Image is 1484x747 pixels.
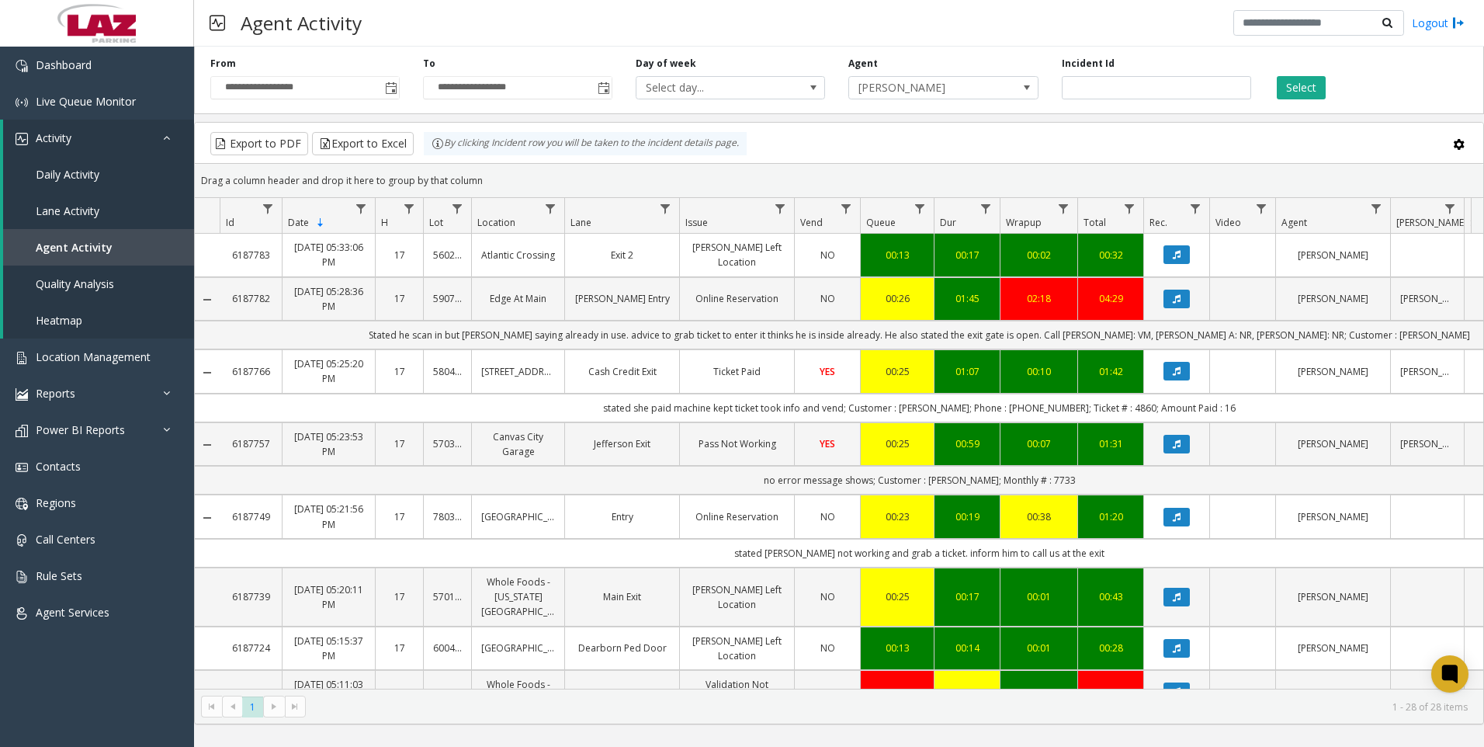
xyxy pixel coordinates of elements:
div: 00:02 [1010,248,1068,262]
a: [DATE] 05:21:56 PM [292,502,366,531]
span: Daily Activity [36,167,99,182]
img: 'icon' [16,498,28,510]
a: [PERSON_NAME] [1285,641,1381,655]
a: 00:10 [1010,364,1068,379]
span: Wrapup [1006,216,1042,229]
a: 6187739 [229,589,272,604]
span: Lane Activity [36,203,99,218]
span: Date [288,216,309,229]
img: 'icon' [16,461,28,474]
button: Export to Excel [312,132,414,155]
a: Rec. Filter Menu [1185,198,1206,219]
a: Agent Filter Menu [1366,198,1387,219]
a: Id Filter Menu [258,198,279,219]
a: 00:13 [870,641,924,655]
a: 00:38 [1010,509,1068,524]
div: 04:29 [1087,291,1134,306]
a: Queue Filter Menu [910,198,931,219]
a: Pass Not Working [689,436,785,451]
label: Incident Id [1062,57,1115,71]
a: NO [804,248,851,262]
a: Whole Foods - [STREET_ADDRESS] [481,677,555,707]
span: Total [1084,216,1106,229]
a: Validation Not Working [689,677,785,707]
span: Call Centers [36,532,95,547]
span: Select day... [636,77,787,99]
a: [PERSON_NAME] [1285,291,1381,306]
div: By clicking Incident row you will be taken to the incident details page. [424,132,747,155]
h3: Agent Activity [233,4,369,42]
a: [DATE] 05:15:37 PM [292,634,366,663]
span: Reports [36,386,75,401]
a: Heatmap [3,302,194,339]
a: 00:43 [1087,589,1134,604]
span: Id [226,216,234,229]
div: 00:26 [870,291,924,306]
div: 00:01 [1010,589,1068,604]
button: Select [1277,76,1326,99]
a: NO [804,509,851,524]
a: 780332 [433,509,462,524]
a: [STREET_ADDRESS] [481,364,555,379]
span: Agent [1281,216,1307,229]
span: NO [820,510,835,523]
a: Lane Activity [3,193,194,229]
a: Collapse Details [195,439,220,451]
a: Parker Filter Menu [1440,198,1461,219]
a: 17 [385,685,414,700]
span: Location [477,216,515,229]
a: [PERSON_NAME] [1285,509,1381,524]
a: 01:31 [1087,436,1134,451]
img: 'icon' [16,352,28,364]
a: Main Exit [574,589,670,604]
a: 580413 [433,364,462,379]
a: 17 [385,589,414,604]
span: H [381,216,388,229]
div: 00:28 [1087,641,1134,655]
span: Video [1215,216,1241,229]
span: Toggle popup [595,77,612,99]
div: 03:24 [1087,685,1134,700]
a: 00:19 [944,509,990,524]
label: Day of week [636,57,696,71]
a: 6187783 [229,248,272,262]
a: [PERSON_NAME] [1400,291,1455,306]
a: Location Filter Menu [540,198,561,219]
span: Activity [36,130,71,145]
a: [DATE] 05:20:11 PM [292,582,366,612]
a: Dur Filter Menu [976,198,997,219]
a: 00:07 [1010,436,1068,451]
a: Edge At Main [481,291,555,306]
img: 'icon' [16,425,28,437]
a: Entry [574,509,670,524]
span: Heatmap [36,313,82,328]
a: Collapse Details [195,686,220,699]
a: Lane Filter Menu [655,198,676,219]
a: Dearborn Ped Door [574,641,670,655]
a: Lot Filter Menu [447,198,468,219]
a: Online Reservation [689,291,785,306]
a: 560261 [433,248,462,262]
a: [DATE] 05:11:03 PM [292,677,366,707]
span: YES [820,437,835,450]
button: Export to PDF [210,132,308,155]
img: pageIcon [210,4,225,42]
div: 02:18 [1010,291,1068,306]
a: 00:17 [944,589,990,604]
span: YES [820,686,835,699]
span: Power BI Reports [36,422,125,437]
a: Vend Filter Menu [836,198,857,219]
span: YES [820,365,835,378]
span: Queue [866,216,896,229]
span: Location Management [36,349,151,364]
a: 01:20 [1087,509,1134,524]
a: Online Reservation [689,509,785,524]
a: 00:16 [1010,685,1068,700]
a: [PERSON_NAME] [1285,685,1381,700]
